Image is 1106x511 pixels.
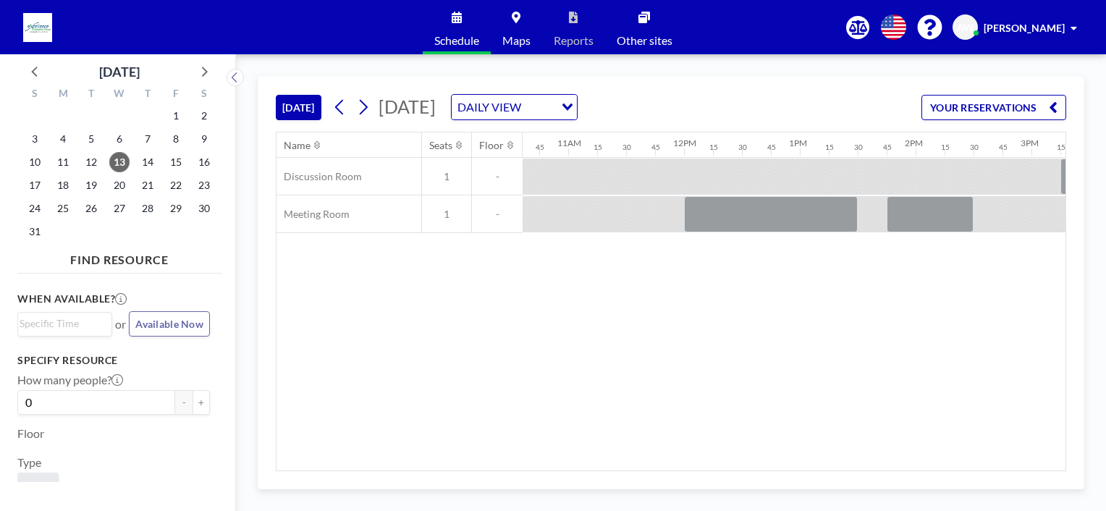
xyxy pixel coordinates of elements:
[557,138,581,148] div: 11AM
[536,143,544,152] div: 45
[379,96,436,117] span: [DATE]
[709,143,718,152] div: 15
[984,22,1065,34] span: [PERSON_NAME]
[472,208,523,221] span: -
[452,95,577,119] div: Search for option
[115,317,126,331] span: or
[455,98,524,117] span: DAILY VIEW
[854,143,863,152] div: 30
[17,455,41,470] label: Type
[25,221,45,242] span: Sunday, August 31, 2025
[622,143,631,152] div: 30
[194,129,214,149] span: Saturday, August 9, 2025
[138,129,158,149] span: Thursday, August 7, 2025
[194,106,214,126] span: Saturday, August 2, 2025
[883,143,892,152] div: 45
[166,129,186,149] span: Friday, August 8, 2025
[161,85,190,104] div: F
[472,170,523,183] span: -
[1021,138,1039,148] div: 3PM
[825,143,834,152] div: 15
[175,390,193,415] button: -
[53,175,73,195] span: Monday, August 18, 2025
[109,129,130,149] span: Wednesday, August 6, 2025
[25,198,45,219] span: Sunday, August 24, 2025
[905,138,923,148] div: 2PM
[17,354,210,367] h3: Specify resource
[525,98,553,117] input: Search for option
[193,390,210,415] button: +
[17,373,123,387] label: How many people?
[651,143,660,152] div: 45
[138,198,158,219] span: Thursday, August 28, 2025
[81,198,101,219] span: Tuesday, August 26, 2025
[422,170,471,183] span: 1
[941,143,950,152] div: 15
[767,143,776,152] div: 45
[21,85,49,104] div: S
[957,21,974,34] span: AW
[77,85,106,104] div: T
[284,139,311,152] div: Name
[617,35,672,46] span: Other sites
[25,152,45,172] span: Sunday, August 10, 2025
[25,175,45,195] span: Sunday, August 17, 2025
[594,143,602,152] div: 15
[999,143,1008,152] div: 45
[166,198,186,219] span: Friday, August 29, 2025
[673,138,696,148] div: 12PM
[53,152,73,172] span: Monday, August 11, 2025
[53,129,73,149] span: Monday, August 4, 2025
[53,198,73,219] span: Monday, August 25, 2025
[422,208,471,221] span: 1
[276,208,350,221] span: Meeting Room
[194,175,214,195] span: Saturday, August 23, 2025
[190,85,218,104] div: S
[23,478,53,493] span: Room
[738,143,747,152] div: 30
[109,175,130,195] span: Wednesday, August 20, 2025
[106,85,134,104] div: W
[166,152,186,172] span: Friday, August 15, 2025
[109,152,130,172] span: Wednesday, August 13, 2025
[194,198,214,219] span: Saturday, August 30, 2025
[17,426,44,441] label: Floor
[921,95,1066,120] button: YOUR RESERVATIONS
[25,129,45,149] span: Sunday, August 3, 2025
[970,143,979,152] div: 30
[81,175,101,195] span: Tuesday, August 19, 2025
[434,35,479,46] span: Schedule
[18,313,111,334] div: Search for option
[17,247,221,267] h4: FIND RESOURCE
[276,95,321,120] button: [DATE]
[138,152,158,172] span: Thursday, August 14, 2025
[138,175,158,195] span: Thursday, August 21, 2025
[789,138,807,148] div: 1PM
[81,152,101,172] span: Tuesday, August 12, 2025
[81,129,101,149] span: Tuesday, August 5, 2025
[166,106,186,126] span: Friday, August 1, 2025
[129,311,210,337] button: Available Now
[479,139,504,152] div: Floor
[502,35,531,46] span: Maps
[135,318,203,330] span: Available Now
[194,152,214,172] span: Saturday, August 16, 2025
[99,62,140,82] div: [DATE]
[429,139,452,152] div: Seats
[133,85,161,104] div: T
[23,13,52,42] img: organization-logo
[20,316,104,331] input: Search for option
[109,198,130,219] span: Wednesday, August 27, 2025
[554,35,594,46] span: Reports
[276,170,362,183] span: Discussion Room
[1057,143,1065,152] div: 15
[166,175,186,195] span: Friday, August 22, 2025
[49,85,77,104] div: M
